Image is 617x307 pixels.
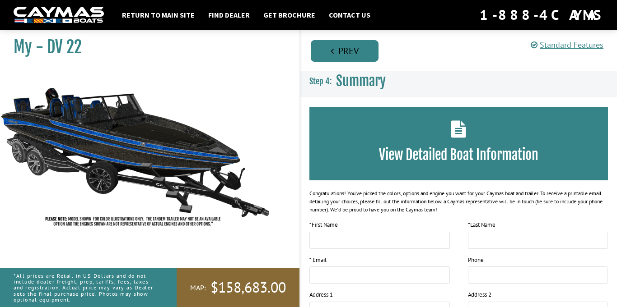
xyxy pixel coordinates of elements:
a: Get Brochure [259,9,320,21]
p: *All prices are Retail in US Dollars and do not include dealer freight, prep, tariffs, fees, taxe... [14,268,156,307]
ul: Pagination [308,39,617,62]
span: MAP: [190,283,206,293]
div: 1-888-4CAYMAS [480,5,603,25]
img: white-logo-c9c8dbefe5ff5ceceb0f0178aa75bf4bb51f6bca0971e226c86eb53dfe498488.png [14,7,104,23]
h1: My - DV 22 [14,37,277,57]
label: Phone [468,256,484,265]
label: Address 1 [309,290,333,299]
a: Contact Us [324,9,375,21]
label: Address 2 [468,290,491,299]
a: Find Dealer [204,9,254,21]
a: MAP:$158,683.00 [177,268,299,307]
h3: View Detailed Boat Information [323,147,594,163]
a: Standard Features [531,40,603,50]
div: Congratulations! You’ve picked the colors, options and engine you want for your Caymas boat and t... [309,189,608,214]
span: Summary [336,73,386,89]
span: $158,683.00 [210,278,286,297]
a: Return to main site [117,9,199,21]
label: First Name [309,220,338,229]
label: * Email [309,256,327,265]
label: Last Name [468,220,495,229]
a: Prev [311,40,379,62]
